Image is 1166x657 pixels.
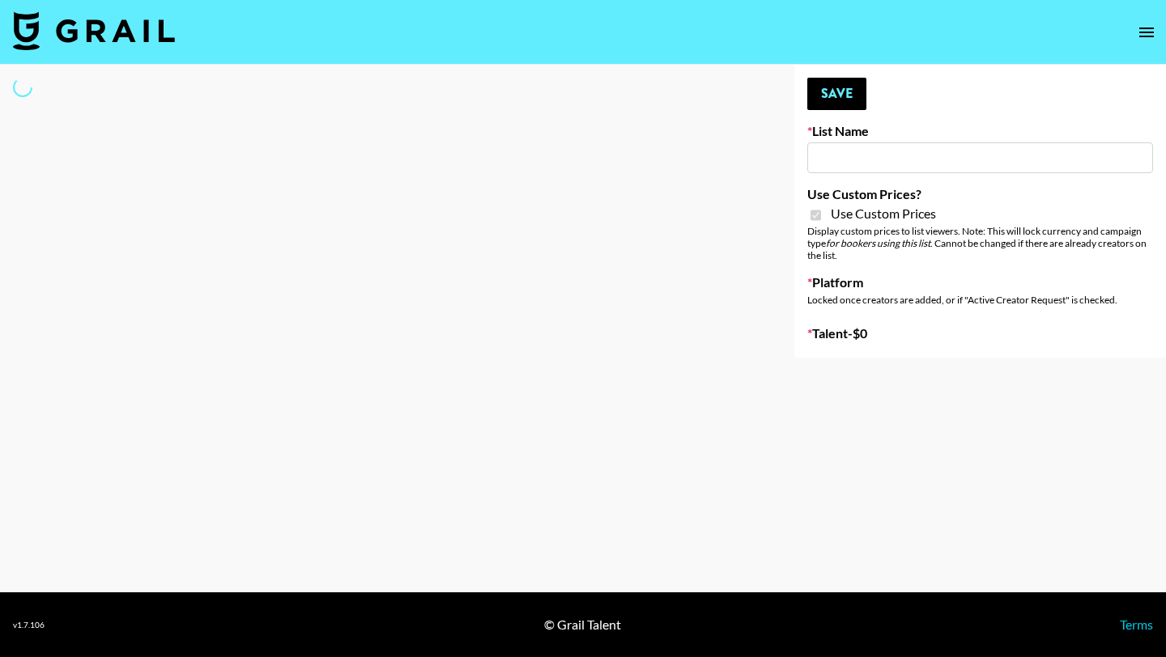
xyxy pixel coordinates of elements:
button: Save [807,78,866,110]
div: Locked once creators are added, or if "Active Creator Request" is checked. [807,294,1153,306]
a: Terms [1120,617,1153,632]
div: © Grail Talent [544,617,621,633]
label: Talent - $ 0 [807,325,1153,341]
button: open drawer [1130,16,1163,49]
img: Grail Talent [13,11,175,50]
span: Use Custom Prices [831,206,936,222]
label: Platform [807,274,1153,290]
label: Use Custom Prices? [807,186,1153,202]
div: Display custom prices to list viewers. Note: This will lock currency and campaign type . Cannot b... [807,225,1153,261]
label: List Name [807,123,1153,139]
em: for bookers using this list [826,237,930,249]
div: v 1.7.106 [13,620,45,630]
